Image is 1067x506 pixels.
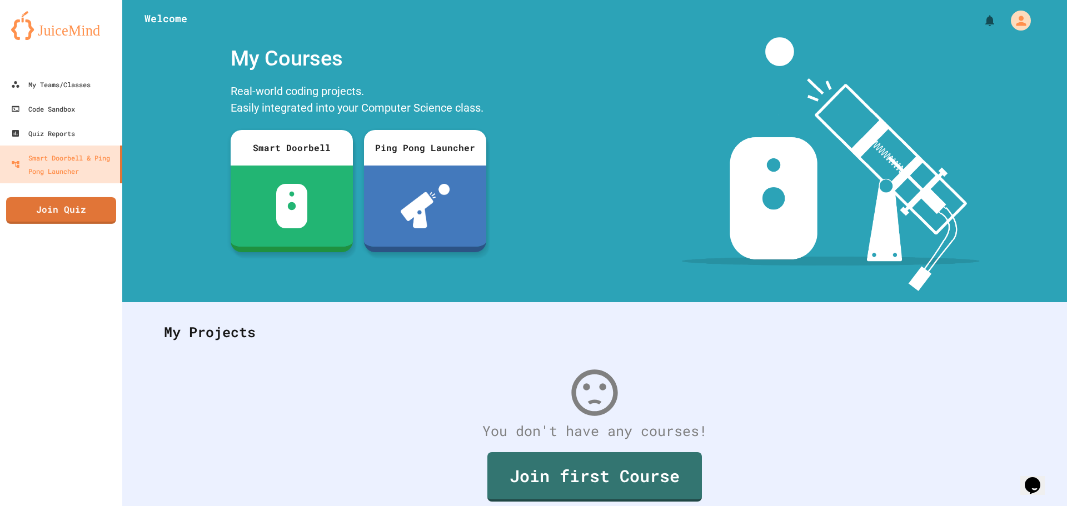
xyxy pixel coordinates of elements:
[276,184,308,228] img: sdb-white.svg
[364,130,486,166] div: Ping Pong Launcher
[225,37,492,80] div: My Courses
[153,420,1036,442] div: You don't have any courses!
[11,11,111,40] img: logo-orange.svg
[6,197,116,224] a: Join Quiz
[11,151,116,178] div: Smart Doorbell & Ping Pong Launcher
[1020,462,1056,495] iframe: chat widget
[999,8,1034,33] div: My Account
[11,102,75,116] div: Code Sandbox
[231,130,353,166] div: Smart Doorbell
[401,184,450,228] img: ppl-with-ball.png
[153,310,1036,354] div: My Projects
[487,452,702,502] a: Join first Course
[963,11,999,30] div: My Notifications
[682,37,980,291] img: banner-image-my-projects.png
[11,127,75,140] div: Quiz Reports
[11,78,91,91] div: My Teams/Classes
[225,80,492,122] div: Real-world coding projects. Easily integrated into your Computer Science class.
